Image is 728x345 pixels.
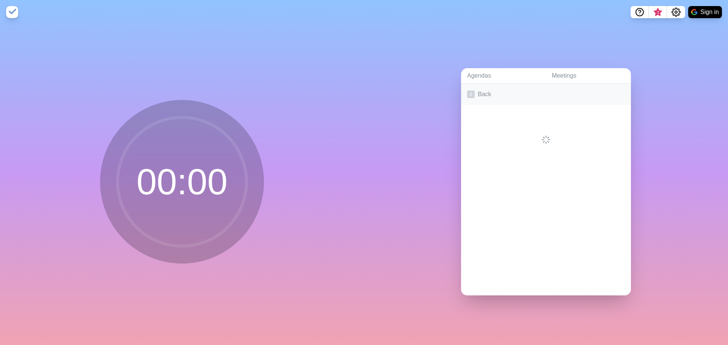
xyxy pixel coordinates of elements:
span: 3 [655,9,661,16]
img: google logo [691,9,697,15]
a: Back [461,84,631,105]
button: What’s new [649,6,667,18]
button: Settings [667,6,685,18]
button: Help [631,6,649,18]
a: Agendas [461,68,546,84]
img: timeblocks logo [6,6,18,18]
button: Sign in [688,6,722,18]
a: Meetings [546,68,631,84]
